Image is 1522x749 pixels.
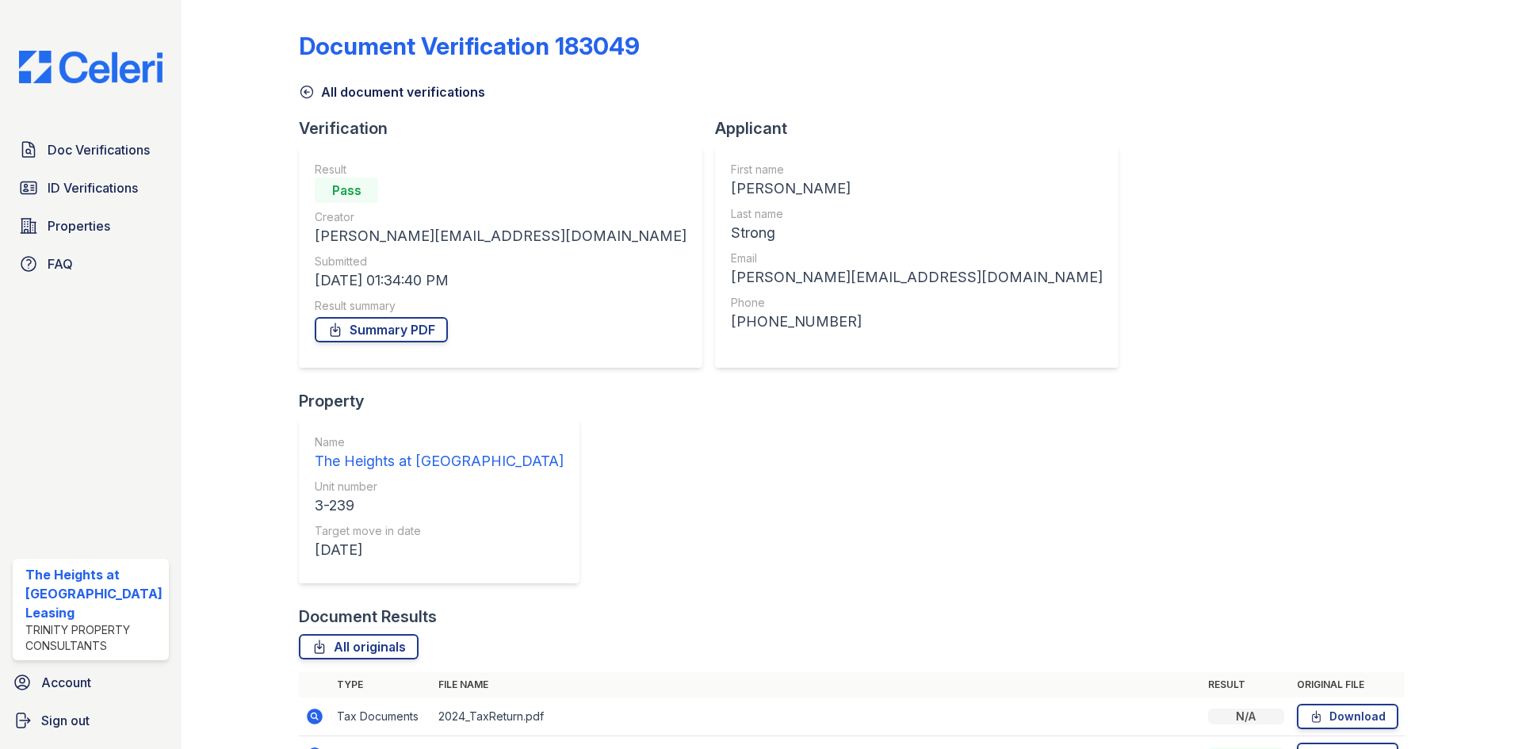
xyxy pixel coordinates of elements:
[6,51,175,83] img: CE_Logo_Blue-a8612792a0a2168367f1c8372b55b34899dd931a85d93a1a3d3e32e68fde9ad4.png
[299,117,715,139] div: Verification
[299,32,640,60] div: Document Verification 183049
[48,216,110,235] span: Properties
[13,134,169,166] a: Doc Verifications
[41,673,91,692] span: Account
[715,117,1131,139] div: Applicant
[731,222,1103,244] div: Strong
[48,140,150,159] span: Doc Verifications
[25,565,163,622] div: The Heights at [GEOGRAPHIC_DATA] Leasing
[299,390,592,412] div: Property
[48,254,73,273] span: FAQ
[731,250,1103,266] div: Email
[432,672,1202,697] th: File name
[299,82,485,101] a: All document verifications
[315,479,564,495] div: Unit number
[299,606,437,628] div: Document Results
[315,450,564,472] div: The Heights at [GEOGRAPHIC_DATA]
[315,317,448,342] a: Summary PDF
[6,705,175,736] a: Sign out
[315,254,686,269] div: Submitted
[299,634,419,659] a: All originals
[315,539,564,561] div: [DATE]
[731,295,1103,311] div: Phone
[731,311,1103,333] div: [PHONE_NUMBER]
[315,178,378,203] div: Pass
[315,495,564,517] div: 3-239
[48,178,138,197] span: ID Verifications
[315,434,564,472] a: Name The Heights at [GEOGRAPHIC_DATA]
[315,162,686,178] div: Result
[315,225,686,247] div: [PERSON_NAME][EMAIL_ADDRESS][DOMAIN_NAME]
[25,622,163,654] div: Trinity Property Consultants
[315,434,564,450] div: Name
[1297,704,1398,729] a: Download
[13,248,169,280] a: FAQ
[315,269,686,292] div: [DATE] 01:34:40 PM
[731,178,1103,200] div: [PERSON_NAME]
[731,266,1103,289] div: [PERSON_NAME][EMAIL_ADDRESS][DOMAIN_NAME]
[13,172,169,204] a: ID Verifications
[6,667,175,698] a: Account
[315,209,686,225] div: Creator
[331,697,432,736] td: Tax Documents
[331,672,432,697] th: Type
[731,162,1103,178] div: First name
[1291,672,1405,697] th: Original file
[1202,672,1291,697] th: Result
[315,298,686,314] div: Result summary
[432,697,1202,736] td: 2024_TaxReturn.pdf
[731,206,1103,222] div: Last name
[13,210,169,242] a: Properties
[41,711,90,730] span: Sign out
[1208,709,1284,724] div: N/A
[315,523,564,539] div: Target move in date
